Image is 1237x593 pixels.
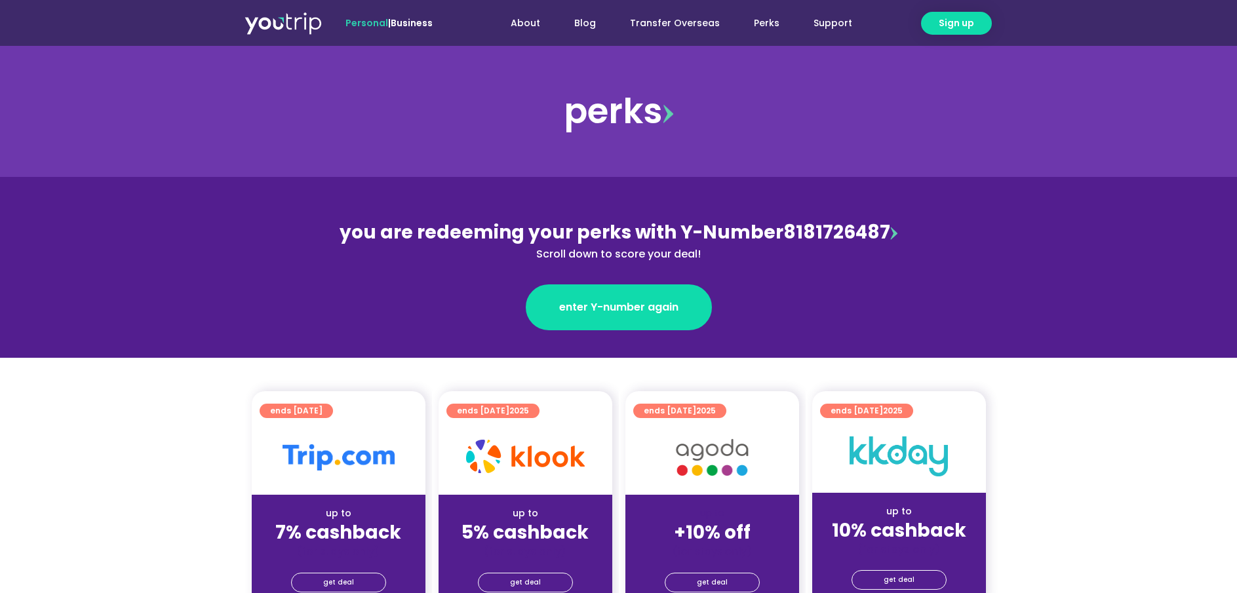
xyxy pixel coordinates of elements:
[457,404,529,418] span: ends [DATE]
[796,11,869,35] a: Support
[823,543,975,556] div: (for stays only)
[883,405,903,416] span: 2025
[260,404,333,418] a: ends [DATE]
[509,405,529,416] span: 2025
[275,520,401,545] strong: 7% cashback
[921,12,992,35] a: Sign up
[446,404,540,418] a: ends [DATE]2025
[700,507,724,520] span: up to
[557,11,613,35] a: Blog
[334,219,903,262] div: 8181726487
[262,507,415,520] div: up to
[340,220,783,245] span: you are redeeming your perks with Y-Number
[449,507,602,520] div: up to
[852,570,947,590] a: get deal
[291,573,386,592] a: get deal
[391,16,433,29] a: Business
[633,404,726,418] a: ends [DATE]2025
[613,11,737,35] a: Transfer Overseas
[697,573,728,592] span: get deal
[345,16,388,29] span: Personal
[939,16,974,30] span: Sign up
[478,573,573,592] a: get deal
[665,573,760,592] a: get deal
[559,299,678,315] span: enter Y-number again
[674,520,751,545] strong: +10% off
[494,11,557,35] a: About
[832,518,966,543] strong: 10% cashback
[262,545,415,558] div: (for stays only)
[345,16,433,29] span: |
[468,11,869,35] nav: Menu
[696,405,716,416] span: 2025
[449,545,602,558] div: (for stays only)
[737,11,796,35] a: Perks
[526,284,712,330] a: enter Y-number again
[510,573,541,592] span: get deal
[270,404,323,418] span: ends [DATE]
[831,404,903,418] span: ends [DATE]
[636,545,789,558] div: (for stays only)
[644,404,716,418] span: ends [DATE]
[884,571,914,589] span: get deal
[334,246,903,262] div: Scroll down to score your deal!
[820,404,913,418] a: ends [DATE]2025
[461,520,589,545] strong: 5% cashback
[823,505,975,518] div: up to
[323,573,354,592] span: get deal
